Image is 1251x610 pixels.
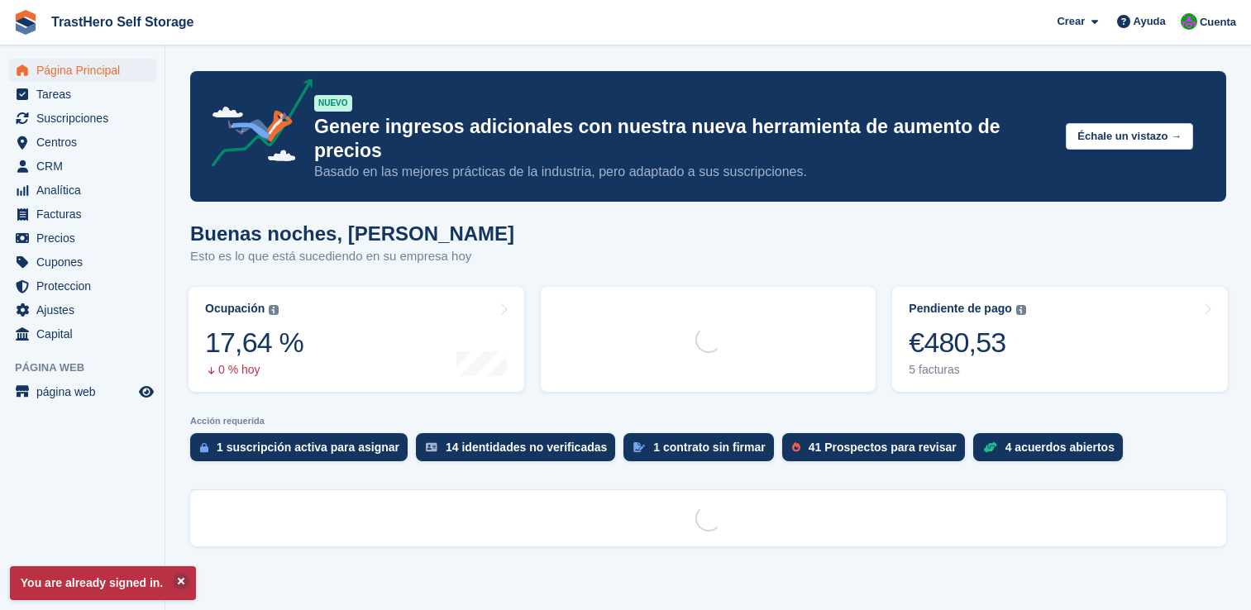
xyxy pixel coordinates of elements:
[909,363,1025,377] div: 5 facturas
[623,433,781,469] a: 1 contrato sin firmar
[792,442,800,452] img: prospect-51fa495bee0391a8d652442698ab0144808aea92771e9ea1ae160a38d050c398.svg
[13,10,38,35] img: stora-icon-8386f47178a22dfd0bd8f6a31ec36ba5ce8667c1dd55bd0f319d3a0aa187defe.svg
[782,433,973,469] a: 41 Prospectos para revisar
[8,226,156,250] a: menu
[190,416,1226,427] p: Acción requerida
[314,163,1053,181] p: Basado en las mejores prácticas de la industria, pero adaptado a sus suscripciones.
[36,226,136,250] span: Precios
[36,203,136,226] span: Facturas
[36,59,136,82] span: Página Principal
[8,203,156,226] a: menu
[909,326,1025,360] div: €480,53
[8,179,156,202] a: menu
[36,131,136,154] span: Centros
[10,566,196,600] p: You are already signed in.
[1005,441,1115,454] div: 4 acuerdos abiertos
[136,382,156,402] a: Vista previa de la tienda
[446,441,607,454] div: 14 identidades no verificadas
[36,83,136,106] span: Tareas
[189,287,524,392] a: Ocupación 17,64 % 0 % hoy
[653,441,765,454] div: 1 contrato sin firmar
[205,326,303,360] div: 17,64 %
[973,433,1131,469] a: 4 acuerdos abiertos
[198,79,313,173] img: price-adjustments-announcement-icon-8257ccfd72463d97f412b2fc003d46551f7dbcb40ab6d574587a9cd5c0d94...
[200,442,208,453] img: active_subscription_to_allocate_icon-d502201f5373d7db506a760aba3b589e785aa758c864c3986d89f69b8ff3...
[8,131,156,154] a: menu
[8,298,156,322] a: menu
[36,179,136,202] span: Analítica
[892,287,1228,392] a: Pendiente de pago €480,53 5 facturas
[314,95,352,112] div: NUEVO
[426,442,437,452] img: verify_identity-adf6edd0f0f0b5bbfe63781bf79b02c33cf7c696d77639b501bdc392416b5a36.svg
[909,302,1011,316] div: Pendiente de pago
[1016,305,1026,315] img: icon-info-grey-7440780725fd019a000dd9b08b2336e03edf1995a4989e88bcd33f0948082b44.svg
[8,83,156,106] a: menu
[45,8,201,36] a: TrastHero Self Storage
[269,305,279,315] img: icon-info-grey-7440780725fd019a000dd9b08b2336e03edf1995a4989e88bcd33f0948082b44.svg
[36,322,136,346] span: Capital
[205,363,303,377] div: 0 % hoy
[15,360,165,376] span: Página web
[205,302,265,316] div: Ocupación
[8,274,156,298] a: menu
[36,107,136,130] span: Suscripciones
[36,155,136,178] span: CRM
[314,115,1053,163] p: Genere ingresos adicionales con nuestra nueva herramienta de aumento de precios
[8,155,156,178] a: menu
[190,433,416,469] a: 1 suscripción activa para asignar
[1134,13,1166,30] span: Ayuda
[8,250,156,274] a: menu
[217,441,399,454] div: 1 suscripción activa para asignar
[8,107,156,130] a: menu
[809,441,957,454] div: 41 Prospectos para revisar
[190,247,514,266] p: Esto es lo que está sucediendo en su empresa hoy
[8,59,156,82] a: menu
[1057,13,1085,30] span: Crear
[8,322,156,346] a: menu
[8,380,156,403] a: menú
[1200,14,1236,31] span: Cuenta
[633,442,645,452] img: contract_signature_icon-13c848040528278c33f63329250d36e43548de30e8caae1d1a13099fd9432cc5.svg
[1066,123,1193,150] button: Échale un vistazo →
[1181,13,1197,30] img: Roberto Penades
[983,441,997,453] img: deal-1b604bf984904fb50ccaf53a9ad4b4a5d6e5aea283cecdc64d6e3604feb123c2.svg
[36,298,136,322] span: Ajustes
[36,250,136,274] span: Cupones
[36,380,136,403] span: página web
[190,222,514,245] h1: Buenas noches, [PERSON_NAME]
[36,274,136,298] span: Proteccion
[416,433,623,469] a: 14 identidades no verificadas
